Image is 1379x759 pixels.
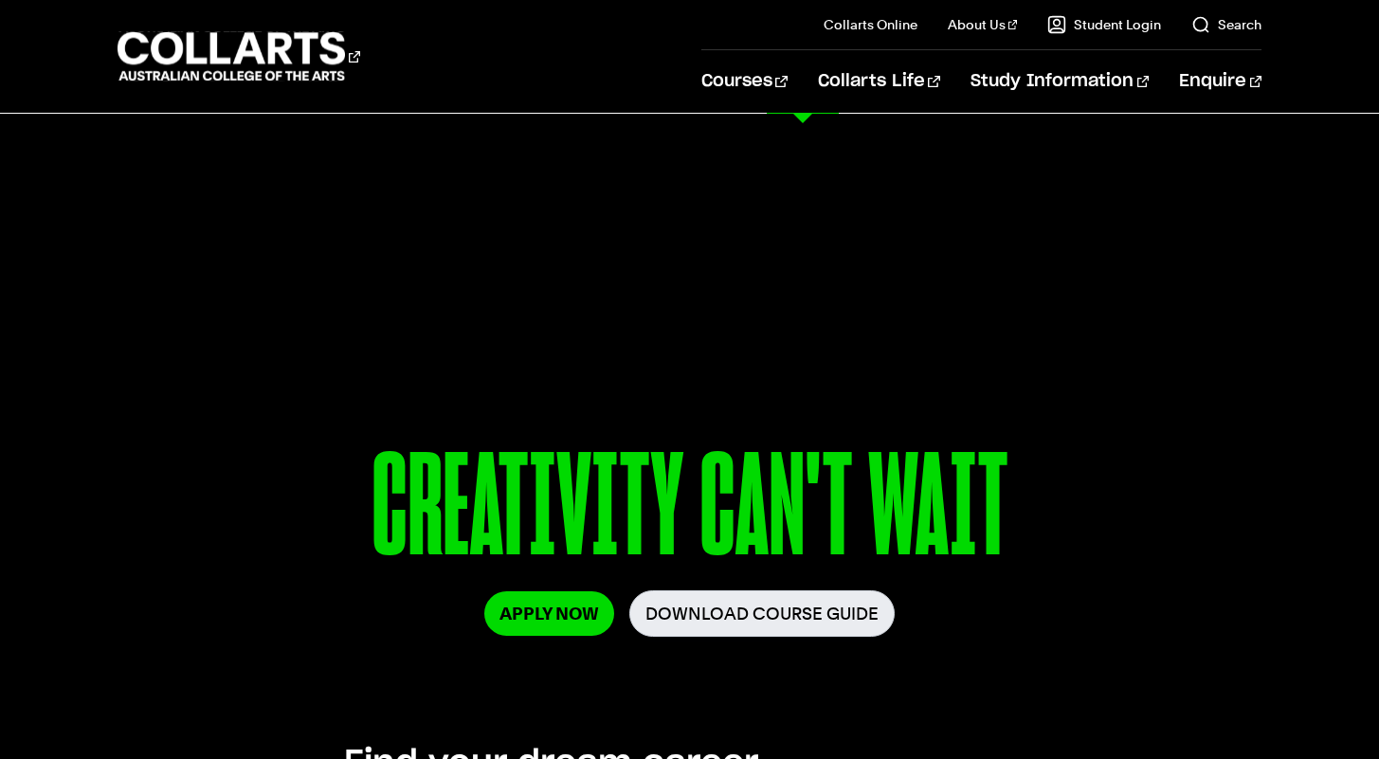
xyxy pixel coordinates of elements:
a: Collarts Online [824,15,917,34]
a: Apply Now [484,591,614,636]
div: Go to homepage [118,29,360,83]
a: About Us [948,15,1018,34]
a: Study Information [971,50,1149,113]
p: CREATIVITY CAN'T WAIT [124,434,1255,590]
a: Search [1191,15,1261,34]
a: Student Login [1047,15,1161,34]
a: Courses [701,50,788,113]
a: Enquire [1179,50,1261,113]
a: Collarts Life [818,50,940,113]
a: Download Course Guide [629,590,895,637]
